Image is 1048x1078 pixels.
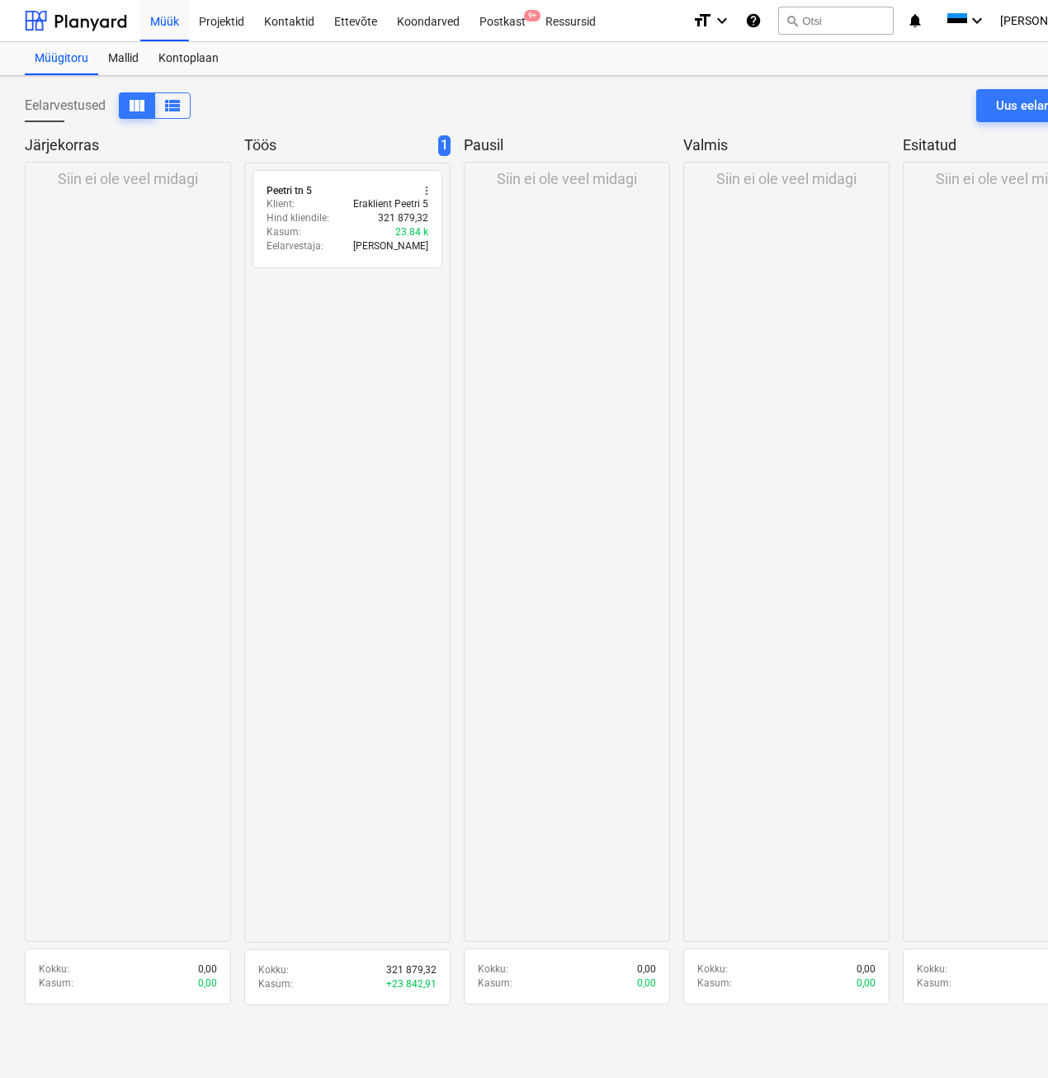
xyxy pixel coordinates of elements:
p: + 23 842,91 [386,977,437,991]
div: Eelarvestused [25,92,191,119]
p: 321 879,32 [378,211,428,225]
p: Töös [244,135,432,156]
span: 9+ [524,10,541,21]
i: keyboard_arrow_down [967,11,987,31]
p: Kokku : [39,962,69,976]
p: Kokku : [917,962,947,976]
p: Kokku : [697,962,728,976]
i: Abikeskus [745,11,762,31]
p: Kasum : [478,976,512,991]
p: Hind kliendile : [267,211,329,225]
p: Kasum : [267,225,301,239]
p: 0,00 [857,962,876,976]
a: Müügitoru [25,42,98,75]
p: Siin ei ole veel midagi [58,169,198,189]
p: 0,00 [637,976,656,991]
p: Siin ei ole veel midagi [716,169,857,189]
p: 0,00 [198,962,217,976]
span: search [786,14,799,27]
p: 0,00 [857,976,876,991]
i: keyboard_arrow_down [712,11,732,31]
i: format_size [692,11,712,31]
p: Kokku : [478,962,508,976]
p: Siin ei ole veel midagi [497,169,637,189]
div: Peetri tn 5 [267,184,312,197]
p: Eelarvestaja : [267,239,323,253]
p: 321 879,32 [386,963,437,977]
p: Järjekorras [25,135,224,155]
button: Otsi [778,7,894,35]
span: more_vert [420,184,433,197]
i: notifications [907,11,923,31]
span: Kuva veergudena [127,96,147,116]
p: 0,00 [198,976,217,991]
p: Klient : [267,197,295,211]
p: Kasum : [39,976,73,991]
a: Mallid [98,42,149,75]
a: Kontoplaan [149,42,229,75]
p: [PERSON_NAME] [353,239,428,253]
p: Kasum : [697,976,732,991]
p: 23.84 k [395,225,428,239]
p: Pausil [464,135,663,155]
span: Kuva veergudena [163,96,182,116]
p: Valmis [683,135,883,155]
p: Kasum : [258,977,293,991]
span: 1 [438,135,451,156]
p: 0,00 [637,962,656,976]
p: Eraklient Peetri 5 [353,197,428,211]
p: Kasum : [917,976,951,991]
p: Kokku : [258,963,289,977]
